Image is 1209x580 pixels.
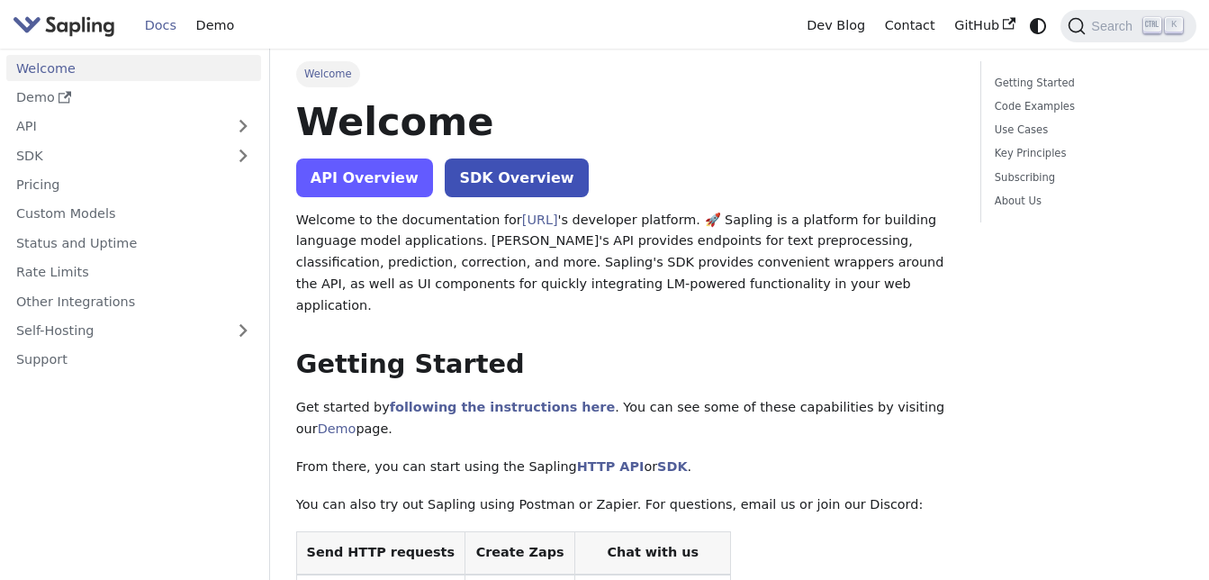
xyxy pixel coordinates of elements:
a: HTTP API [577,459,645,474]
th: Create Zaps [465,532,575,575]
p: Get started by . You can see some of these capabilities by visiting our page. [296,397,955,440]
a: Getting Started [995,75,1177,92]
a: SDK [657,459,687,474]
a: Status and Uptime [6,230,261,256]
th: Chat with us [575,532,731,575]
a: Other Integrations [6,288,261,314]
a: Demo [6,85,261,111]
a: Contact [875,12,945,40]
a: Self-Hosting [6,318,261,344]
a: following the instructions here [390,400,615,414]
a: Subscribing [995,169,1177,186]
a: Docs [135,12,186,40]
p: You can also try out Sapling using Postman or Zapier. For questions, email us or join our Discord: [296,494,955,516]
button: Expand sidebar category 'SDK' [225,142,261,168]
a: Custom Models [6,201,261,227]
h1: Welcome [296,97,955,146]
span: Welcome [296,61,360,86]
a: SDK Overview [445,159,588,197]
a: Pricing [6,172,261,198]
img: Sapling.ai [13,13,115,39]
button: Expand sidebar category 'API' [225,113,261,140]
button: Switch between dark and light mode (currently system mode) [1025,13,1051,39]
a: Key Principles [995,145,1177,162]
a: Code Examples [995,98,1177,115]
a: Demo [318,421,356,436]
a: [URL] [522,213,558,227]
h2: Getting Started [296,349,955,381]
a: Dev Blog [797,12,874,40]
a: API Overview [296,159,433,197]
a: Demo [186,12,244,40]
button: Search (Ctrl+K) [1060,10,1195,42]
p: Welcome to the documentation for 's developer platform. 🚀 Sapling is a platform for building lang... [296,210,955,317]
a: Rate Limits [6,259,261,285]
a: GitHub [944,12,1024,40]
span: Search [1086,19,1143,33]
a: Sapling.ai [13,13,122,39]
a: About Us [995,193,1177,210]
a: Support [6,347,261,373]
a: API [6,113,225,140]
a: SDK [6,142,225,168]
nav: Breadcrumbs [296,61,955,86]
th: Send HTTP requests [296,532,465,575]
p: From there, you can start using the Sapling or . [296,457,955,478]
kbd: K [1165,17,1183,33]
a: Welcome [6,55,261,81]
a: Use Cases [995,122,1177,139]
